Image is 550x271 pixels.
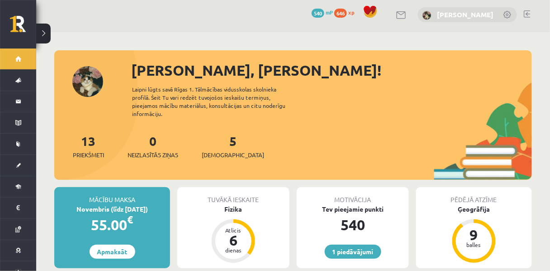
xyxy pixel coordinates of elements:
div: Mācību maksa [54,187,170,204]
div: 9 [460,227,488,242]
a: 13Priekšmeti [73,133,104,160]
a: [PERSON_NAME] [437,10,494,19]
div: balles [460,242,488,247]
div: 55.00 [54,214,170,236]
a: 5[DEMOGRAPHIC_DATA] [202,133,264,160]
div: Atlicis [220,227,247,233]
div: dienas [220,247,247,253]
div: Fizika [177,204,289,214]
div: Laipni lūgts savā Rīgas 1. Tālmācības vidusskolas skolnieka profilā. Šeit Tu vari redzēt tuvojošo... [132,85,301,118]
a: 540 mP [312,9,333,16]
div: Novembris (līdz [DATE]) [54,204,170,214]
a: Apmaksāt [90,245,135,259]
span: 646 [334,9,347,18]
a: Fizika Atlicis 6 dienas [177,204,289,264]
div: [PERSON_NAME], [PERSON_NAME]! [131,59,532,81]
span: 540 [312,9,324,18]
a: 1 piedāvājumi [325,245,381,259]
span: [DEMOGRAPHIC_DATA] [202,150,264,160]
span: mP [326,9,333,16]
span: € [128,213,133,226]
a: Ģeogrāfija 9 balles [416,204,532,264]
span: xp [348,9,354,16]
a: Rīgas 1. Tālmācības vidusskola [10,16,36,39]
span: Neizlasītās ziņas [128,150,178,160]
div: Motivācija [297,187,409,204]
div: Pēdējā atzīme [416,187,532,204]
a: 0Neizlasītās ziņas [128,133,178,160]
img: Aleksandra Brakovska [422,11,431,20]
div: Ģeogrāfija [416,204,532,214]
div: 540 [297,214,409,236]
span: Priekšmeti [73,150,104,160]
div: Tuvākā ieskaite [177,187,289,204]
div: Tev pieejamie punkti [297,204,409,214]
a: 646 xp [334,9,359,16]
div: 6 [220,233,247,247]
